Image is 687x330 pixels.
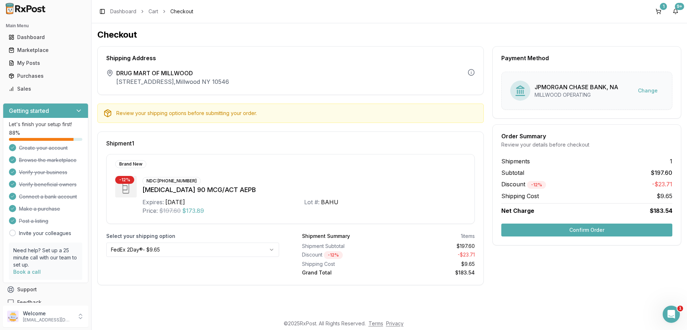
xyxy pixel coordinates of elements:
a: Marketplace [6,44,86,57]
div: Marketplace [9,47,83,54]
button: Sales [3,83,88,95]
a: Privacy [386,320,404,326]
p: Let's finish your setup first! [9,121,82,128]
div: Dashboard [9,34,83,41]
span: Net Charge [501,207,534,214]
div: Price: [142,206,158,215]
span: Verify beneficial owners [19,181,77,188]
button: Support [3,283,88,296]
span: -$23.71 [652,180,672,189]
span: Verify your business [19,169,67,176]
span: Create your account [19,144,68,152]
button: Purchases [3,70,88,82]
span: $197.60 [159,206,181,215]
button: 1 [653,6,664,17]
div: $183.54 [391,269,475,276]
button: 9+ [670,6,681,17]
label: Select your shipping option [106,233,279,240]
span: Checkout [170,8,193,15]
a: Sales [6,82,86,95]
div: MILLWOOD OPERATING [535,91,618,99]
h1: Checkout [97,29,681,40]
div: Shipping Address [106,55,475,61]
span: Subtotal [501,168,524,177]
span: Post a listing [19,217,48,225]
div: 9+ [675,3,684,10]
a: Purchases [6,70,86,82]
a: Dashboard [6,31,86,44]
div: [MEDICAL_DATA] 90 MCG/ACT AEPB [142,185,466,195]
a: My Posts [6,57,86,70]
div: Shipment Summary [302,233,350,240]
p: Welcome [23,310,73,317]
div: Grand Total [302,269,386,276]
button: My Posts [3,57,88,69]
div: [DATE] [165,198,185,206]
span: $183.54 [650,206,672,215]
span: Discount [501,181,546,188]
nav: breadcrumb [110,8,193,15]
span: 88 % [9,129,20,137]
div: JPMORGAN CHASE BANK, NA [535,83,618,91]
p: [EMAIL_ADDRESS][DOMAIN_NAME] [23,317,73,323]
div: Review your details before checkout [501,141,672,148]
div: Expires: [142,198,164,206]
span: $173.89 [182,206,204,215]
button: Confirm Order [501,224,672,236]
div: BAHU [321,198,338,206]
button: Change [632,84,663,97]
span: Shipments [501,157,530,166]
div: $197.60 [391,243,475,250]
span: $197.60 [651,168,672,177]
div: Purchases [9,72,83,80]
span: Shipment 1 [106,140,134,146]
div: Payment Method [501,55,672,61]
a: Terms [369,320,383,326]
button: Feedback [3,296,88,309]
img: User avatar [7,311,19,322]
iframe: Intercom live chat [663,306,680,323]
div: 1 items [461,233,475,240]
span: DRUG MART OF MILLWOOD [116,69,229,77]
h3: Getting started [9,106,49,115]
div: - 12 % [527,181,546,189]
div: - 12 % [324,251,343,259]
button: Marketplace [3,44,88,56]
div: Discount [302,251,386,259]
h2: Main Menu [6,23,86,29]
span: Make a purchase [19,205,60,212]
span: $9.65 [657,192,672,200]
span: Connect a bank account [19,193,77,200]
span: 1 [670,157,672,166]
div: NDC: [PHONE_NUMBER] [142,177,201,185]
span: Feedback [17,299,42,306]
a: Invite your colleagues [19,230,71,237]
div: - 12 % [115,176,134,184]
div: Shipping Cost [302,260,386,268]
div: My Posts [9,59,83,67]
a: Book a call [13,269,41,275]
img: Pulmicort Flexhaler 90 MCG/ACT AEPB [115,176,137,197]
div: Brand New [115,160,146,168]
span: Browse the marketplace [19,157,77,164]
div: $9.65 [391,260,475,268]
span: 1 [677,306,683,311]
div: Shipment Subtotal [302,243,386,250]
div: Order Summary [501,133,672,139]
div: Sales [9,85,83,92]
div: Review your shipping options before submitting your order. [116,110,478,117]
div: Lot #: [304,198,320,206]
div: - $23.71 [391,251,475,259]
span: Shipping Cost [501,192,539,200]
div: 1 [660,3,667,10]
a: Cart [148,8,158,15]
img: RxPost Logo [3,3,49,14]
p: Need help? Set up a 25 minute call with our team to set up. [13,247,78,268]
button: Dashboard [3,32,88,43]
p: [STREET_ADDRESS] , Millwood NY 10546 [116,77,229,86]
a: Dashboard [110,8,136,15]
